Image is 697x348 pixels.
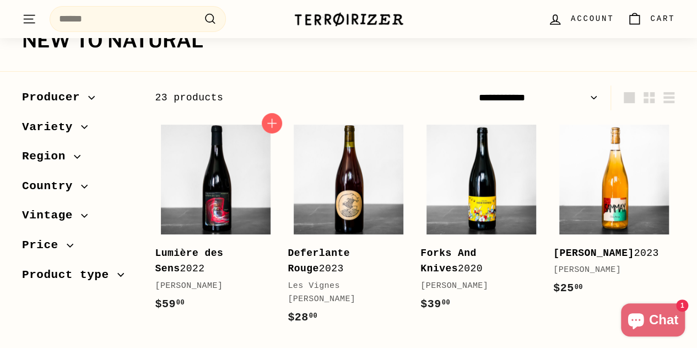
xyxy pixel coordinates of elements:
span: Price [22,236,67,255]
span: Region [22,147,74,166]
span: Vintage [22,206,81,225]
span: $59 [155,298,185,310]
sup: 00 [309,312,317,320]
b: [PERSON_NAME] [553,248,634,259]
span: Country [22,177,81,196]
span: Variety [22,118,81,137]
a: [PERSON_NAME]2023[PERSON_NAME] [553,119,675,309]
a: Cart [620,3,682,35]
sup: 00 [442,299,450,307]
span: Account [571,13,614,25]
b: Deferlante Rouge [288,248,350,275]
div: [PERSON_NAME] [420,280,531,293]
span: Producer [22,88,88,107]
sup: 00 [176,299,185,307]
span: $25 [553,282,583,295]
button: Vintage [22,204,137,233]
span: Product type [22,266,117,285]
button: Variety [22,115,137,145]
div: 2023 [553,245,664,261]
div: Les Vignes [PERSON_NAME] [288,280,398,306]
button: Region [22,144,137,174]
a: Lumière des Sens2022[PERSON_NAME] [155,119,277,324]
span: $39 [420,298,450,310]
div: [PERSON_NAME] [155,280,266,293]
div: 2023 [288,245,398,277]
button: Producer [22,85,137,115]
b: Forks And Knives [420,248,476,275]
a: Forks And Knives2020[PERSON_NAME] [420,119,542,324]
a: Deferlante Rouge2023Les Vignes [PERSON_NAME] [288,119,409,338]
h1: New to Natural [22,30,675,52]
div: 2022 [155,245,266,277]
div: 2020 [420,245,531,277]
button: Country [22,174,137,204]
div: 23 products [155,90,415,106]
span: Cart [650,13,675,25]
inbox-online-store-chat: Shopify online store chat [618,303,688,339]
button: Price [22,233,137,263]
span: $28 [288,311,317,324]
sup: 00 [574,283,582,291]
b: Lumière des Sens [155,248,223,275]
a: Account [541,3,620,35]
button: Product type [22,263,137,293]
div: [PERSON_NAME] [553,264,664,277]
